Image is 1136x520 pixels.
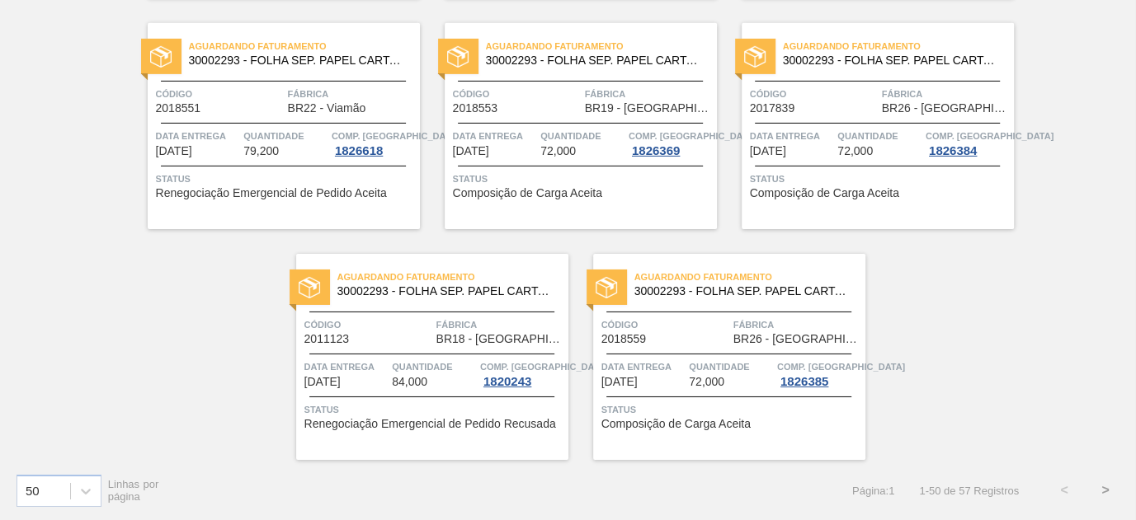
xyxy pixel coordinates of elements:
span: BR22 - Viamão [288,102,366,115]
span: 30002293 - FOLHA SEP. PAPEL CARTAO 1200x1000M 350g [337,285,555,297]
span: Comp. Carga [777,358,905,375]
div: 1820243 [480,375,535,388]
span: 03/10/2025 [750,145,786,157]
span: Comp. Carga [629,128,757,144]
button: < [1044,470,1085,511]
span: Código [304,316,432,333]
div: 1826385 [777,375,832,388]
span: Aguardando Faturamento [189,38,420,54]
img: status [150,46,172,68]
span: Comp. Carga [480,358,608,375]
span: Quantidade [540,128,625,144]
span: Quantidade [392,358,476,375]
span: Comp. Carga [926,128,1054,144]
span: Aguardando Faturamento [486,38,717,54]
span: Fábrica [585,86,713,102]
a: statusAguardando Faturamento30002293 - FOLHA SEP. PAPEL CARTAO 1200x1000M 350gCódigo2018559Fábric... [568,254,865,460]
div: 50 [26,484,40,498]
span: Código [601,316,729,333]
span: 03/10/2025 [156,145,192,157]
span: 03/10/2025 [453,145,489,157]
span: Renegociação Emergencial de Pedido Aceita [156,187,387,199]
span: Código [156,86,284,102]
span: 30002293 - FOLHA SEP. PAPEL CARTAO 1200x1000M 350g [486,54,704,67]
span: 2018551 [156,102,201,115]
span: 1 - 50 de 57 Registros [919,485,1019,497]
span: 30002293 - FOLHA SEP. PAPEL CARTAO 1200x1000M 350g [189,54,407,67]
div: 1826369 [629,144,683,157]
span: 30002293 - FOLHA SEP. PAPEL CARTAO 1200x1000M 350g [634,285,852,297]
a: Comp. [GEOGRAPHIC_DATA]1826618 [332,128,416,157]
img: status [596,277,617,298]
span: Data entrega [750,128,834,144]
span: Fábrica [882,86,1010,102]
span: 2018559 [601,333,647,345]
div: 1826618 [332,144,386,157]
span: Renegociação Emergencial de Pedido Recusada [304,418,556,430]
span: BR26 - Uberlândia [882,102,1010,115]
span: Composição de Carga Aceita [750,187,899,199]
span: Quantidade [689,358,773,375]
span: Quantidade [837,128,922,144]
span: 72,000 [837,145,873,157]
a: Comp. [GEOGRAPHIC_DATA]1826369 [629,128,713,157]
span: Fábrica [436,316,564,333]
button: > [1085,470,1126,511]
span: Comp. Carga [332,128,460,144]
span: 07/10/2025 [601,376,638,388]
span: 2018553 [453,102,498,115]
span: 2011123 [304,333,350,345]
span: Status [304,401,564,418]
div: 1826384 [926,144,980,157]
a: Comp. [GEOGRAPHIC_DATA]1826384 [926,128,1010,157]
span: Quantidade [243,128,328,144]
span: Fábrica [288,86,416,102]
span: BR18 - Pernambuco [436,333,564,345]
img: status [299,277,320,298]
span: Aguardando Faturamento [634,269,865,285]
img: status [744,46,766,68]
span: Aguardando Faturamento [337,269,568,285]
span: 79,200 [243,145,279,157]
a: statusAguardando Faturamento30002293 - FOLHA SEP. PAPEL CARTAO 1200x1000M 350gCódigo2017839Fábric... [717,23,1014,229]
span: Status [453,171,713,187]
a: Comp. [GEOGRAPHIC_DATA]1826385 [777,358,861,388]
span: 30002293 - FOLHA SEP. PAPEL CARTAO 1200x1000M 350g [783,54,1001,67]
span: Composição de Carga Aceita [453,187,602,199]
span: Status [601,401,861,418]
span: Aguardando Faturamento [783,38,1014,54]
span: Status [750,171,1010,187]
span: Código [453,86,581,102]
span: Data entrega [601,358,686,375]
span: Status [156,171,416,187]
span: 72,000 [689,376,724,388]
span: BR26 - Uberlândia [733,333,861,345]
a: statusAguardando Faturamento30002293 - FOLHA SEP. PAPEL CARTAO 1200x1000M 350gCódigo2018553Fábric... [420,23,717,229]
span: 84,000 [392,376,427,388]
span: Código [750,86,878,102]
a: statusAguardando Faturamento30002293 - FOLHA SEP. PAPEL CARTAO 1200x1000M 350gCódigo2018551Fábric... [123,23,420,229]
span: Data entrega [156,128,240,144]
span: Linhas por página [108,478,159,503]
a: Comp. [GEOGRAPHIC_DATA]1820243 [480,358,564,388]
span: Composição de Carga Aceita [601,418,751,430]
span: Data entrega [304,358,389,375]
span: Fábrica [733,316,861,333]
img: status [447,46,469,68]
span: Página : 1 [852,485,894,497]
a: statusAguardando Faturamento30002293 - FOLHA SEP. PAPEL CARTAO 1200x1000M 350gCódigo2011123Fábric... [271,254,568,460]
span: BR19 - Nova Rio [585,102,713,115]
span: 72,000 [540,145,576,157]
span: 04/10/2025 [304,376,341,388]
span: 2017839 [750,102,795,115]
span: Data entrega [453,128,537,144]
